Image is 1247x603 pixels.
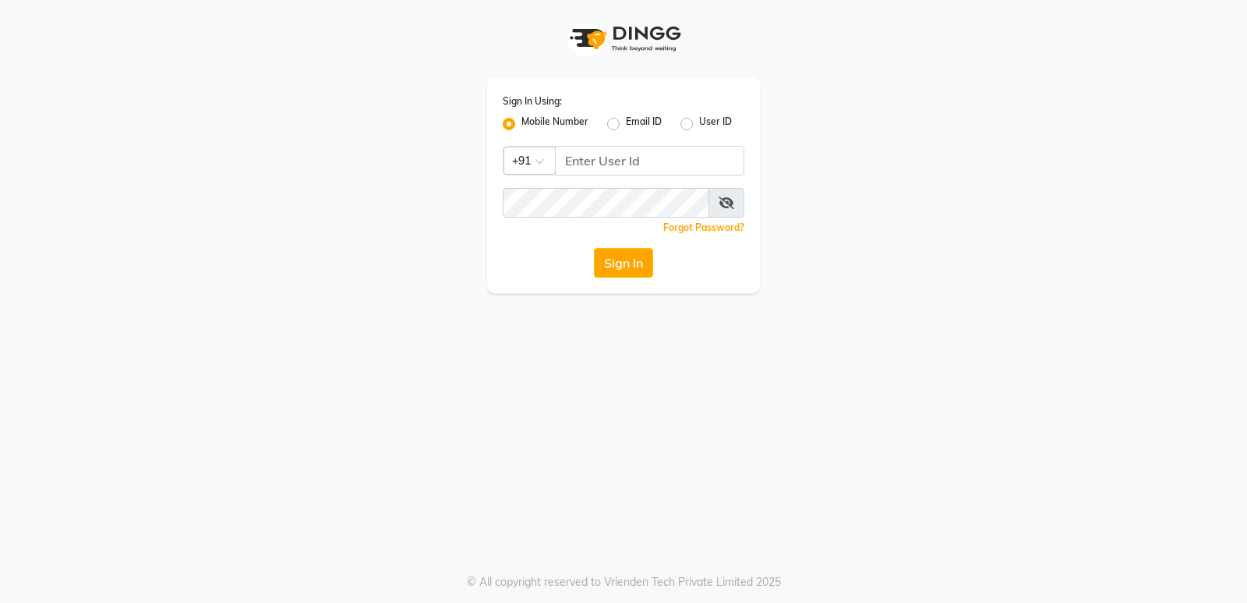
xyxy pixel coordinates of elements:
a: Forgot Password? [663,222,744,233]
label: Sign In Using: [503,94,562,108]
label: Mobile Number [521,115,588,133]
input: Username [503,188,709,218]
img: logo1.svg [561,16,686,62]
label: User ID [699,115,732,133]
label: Email ID [626,115,662,133]
input: Username [555,146,744,176]
button: Sign In [594,248,653,278]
